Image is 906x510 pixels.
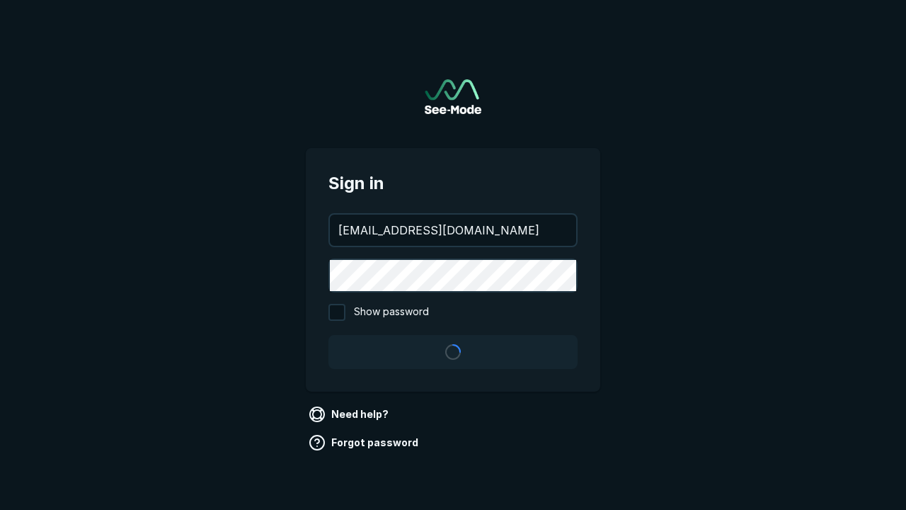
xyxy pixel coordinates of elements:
a: Forgot password [306,431,424,454]
span: Show password [354,304,429,321]
input: your@email.com [330,215,576,246]
a: Go to sign in [425,79,481,114]
span: Sign in [328,171,578,196]
img: See-Mode Logo [425,79,481,114]
a: Need help? [306,403,394,426]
